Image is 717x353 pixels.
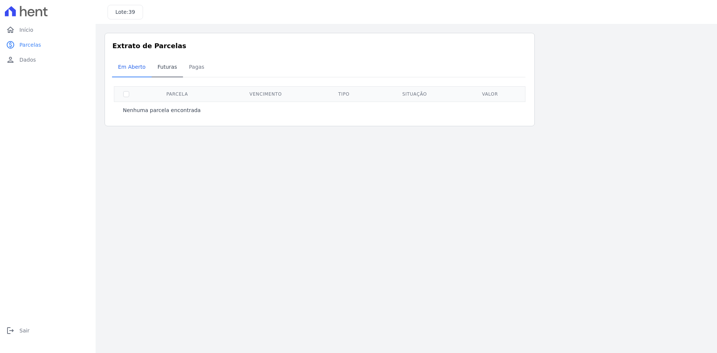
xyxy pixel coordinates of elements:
[138,86,216,102] th: Parcela
[3,37,93,52] a: paidParcelas
[457,86,524,102] th: Valor
[6,55,15,64] i: person
[128,9,135,15] span: 39
[19,327,30,334] span: Sair
[183,58,210,77] a: Pagas
[3,22,93,37] a: homeInício
[153,59,181,74] span: Futuras
[3,323,93,338] a: logoutSair
[19,56,36,64] span: Dados
[6,25,15,34] i: home
[115,8,135,16] h3: Lote:
[19,26,33,34] span: Início
[315,86,373,102] th: Tipo
[123,106,201,114] p: Nenhuma parcela encontrada
[373,86,457,102] th: Situação
[3,52,93,67] a: personDados
[184,59,209,74] span: Pagas
[112,41,527,51] h3: Extrato de Parcelas
[19,41,41,49] span: Parcelas
[6,326,15,335] i: logout
[152,58,183,77] a: Futuras
[114,59,150,74] span: Em Aberto
[6,40,15,49] i: paid
[112,58,152,77] a: Em Aberto
[216,86,315,102] th: Vencimento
